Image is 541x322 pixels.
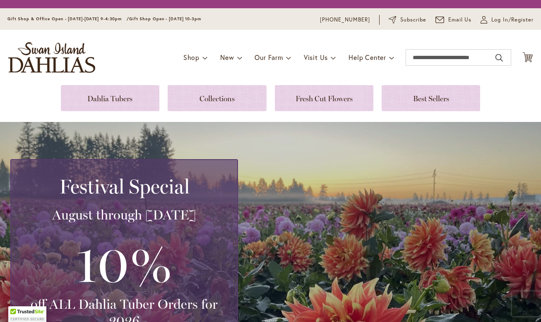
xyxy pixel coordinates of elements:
[7,16,129,21] span: Gift Shop & Office Open - [DATE]-[DATE] 9-4:30pm /
[183,53,200,62] span: Shop
[21,231,227,296] h3: 10%
[304,53,328,62] span: Visit Us
[495,51,503,64] button: Search
[400,16,426,24] span: Subscribe
[320,16,370,24] a: [PHONE_NUMBER]
[349,53,386,62] span: Help Center
[255,53,283,62] span: Our Farm
[481,16,534,24] a: Log In/Register
[448,16,472,24] span: Email Us
[389,16,426,24] a: Subscribe
[220,53,234,62] span: New
[435,16,472,24] a: Email Us
[21,207,227,223] h3: August through [DATE]
[8,42,95,73] a: store logo
[491,16,534,24] span: Log In/Register
[129,16,201,21] span: Gift Shop Open - [DATE] 10-3pm
[21,175,227,198] h2: Festival Special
